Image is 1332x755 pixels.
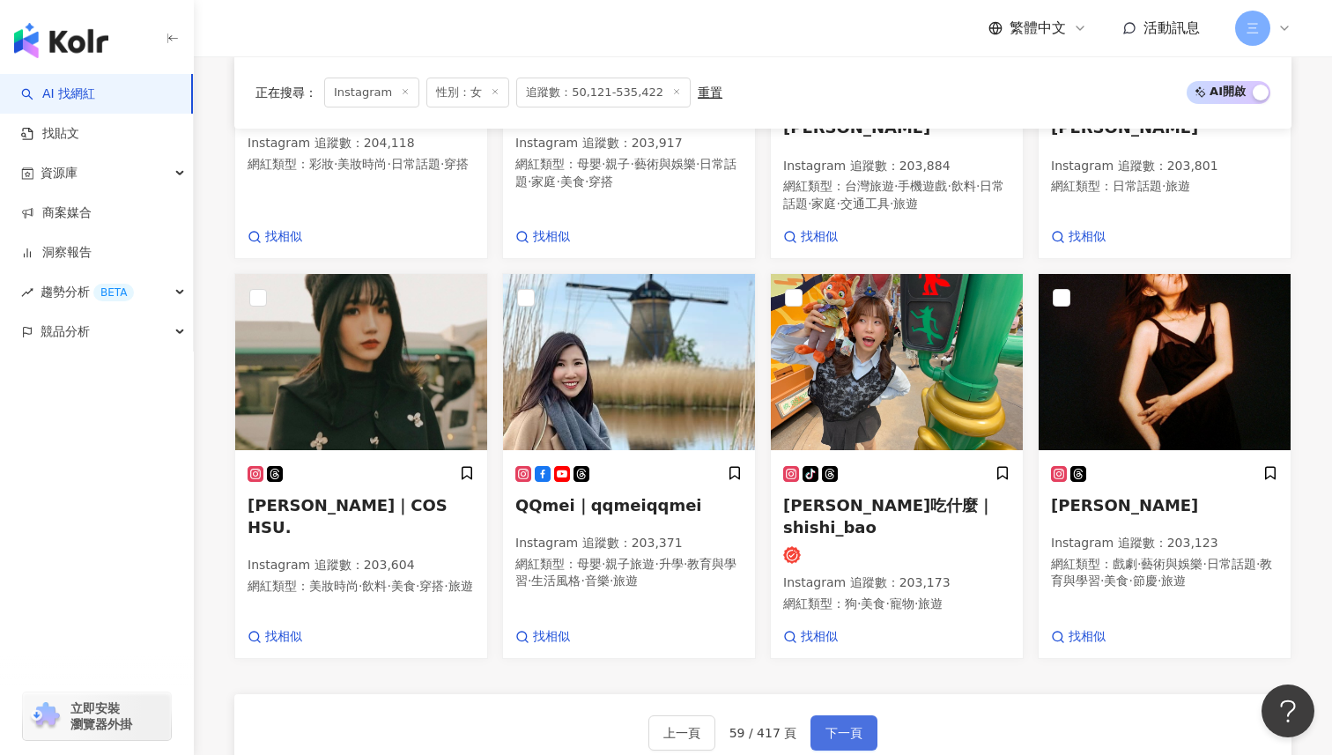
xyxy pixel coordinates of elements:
a: 找相似 [515,228,570,246]
a: searchAI 找網紅 [21,85,95,103]
span: 交通工具 [840,196,890,211]
span: 旅遊 [1161,574,1186,588]
span: · [602,157,605,171]
a: KOL Avatar[PERSON_NAME]｜COS HSU.Instagram 追蹤數：203,604網紅類型：美妝時尚·飲料·美食·穿搭·旅遊找相似 [234,273,488,659]
span: 狗 [845,596,857,611]
span: 穿搭 [588,174,613,189]
span: 找相似 [533,228,570,246]
span: 找相似 [265,628,302,646]
span: 手機遊戲 [898,179,947,193]
span: 藝術與娛樂 [1141,557,1202,571]
span: 旅遊 [1165,179,1190,193]
span: · [602,557,605,571]
p: 網紅類型 ： [248,578,475,596]
span: 旅遊 [613,574,638,588]
span: 穿搭 [444,157,469,171]
p: Instagram 追蹤數 ： 203,371 [515,535,743,552]
span: 藝術與娛樂 [634,157,696,171]
p: Instagram 追蹤數 ： 203,604 [248,557,475,574]
span: 下一頁 [825,726,862,740]
span: · [610,574,613,588]
span: 旅遊 [893,196,918,211]
span: 找相似 [1069,228,1106,246]
span: 戲劇 [1113,557,1137,571]
a: 找相似 [515,628,570,646]
p: 網紅類型 ： [1051,556,1278,590]
p: Instagram 追蹤數 ： 203,173 [783,574,1010,592]
img: KOL Avatar [503,274,755,450]
span: · [914,596,918,611]
span: 活動訊息 [1143,19,1200,36]
span: · [444,579,448,593]
span: 飲料 [362,579,387,593]
span: 性別：女 [426,78,509,107]
p: Instagram 追蹤數 ： 203,884 [783,158,1010,175]
div: 重置 [698,85,722,100]
span: · [890,196,893,211]
span: · [359,579,362,593]
span: · [808,196,811,211]
span: 台灣旅遊 [845,179,894,193]
span: · [1128,574,1132,588]
span: 找相似 [265,228,302,246]
span: 升學 [659,557,684,571]
span: 找相似 [1069,628,1106,646]
span: 旅遊 [448,579,473,593]
p: Instagram 追蹤數 ： 203,123 [1051,535,1278,552]
a: KOL Avatar[PERSON_NAME]吃什麼｜shishi_baoInstagram 追蹤數：203,173網紅類型：狗·美食·寵物·旅遊找相似 [770,273,1024,659]
button: 下一頁 [810,715,877,751]
div: BETA [93,284,134,301]
span: 資源庫 [41,153,78,193]
img: KOL Avatar [235,274,487,450]
p: 網紅類型 ： [515,156,743,190]
span: 美食 [1104,574,1128,588]
span: 飲料 [951,179,976,193]
span: 家庭 [531,174,556,189]
span: 追蹤數：50,121-535,422 [516,78,691,107]
span: 正在搜尋 ： [255,85,317,100]
span: 節慶 [1133,574,1158,588]
a: 找相似 [1051,628,1106,646]
span: 立即安裝 瀏覽器外掛 [70,700,132,732]
img: logo [14,23,108,58]
p: Instagram 追蹤數 ： 203,917 [515,135,743,152]
span: 穿搭 [419,579,444,593]
p: 網紅類型 ： [783,178,1010,212]
span: 繁體中文 [1010,19,1066,38]
span: · [528,574,531,588]
span: 母嬰 [577,157,602,171]
a: 找相似 [248,228,302,246]
span: 美食 [391,579,416,593]
span: 旅遊 [918,596,943,611]
span: · [1100,574,1104,588]
span: 日常話題 [783,179,1004,211]
img: chrome extension [28,702,63,730]
span: 寵物 [890,596,914,611]
span: · [836,196,840,211]
a: 找貼文 [21,125,79,143]
span: 競品分析 [41,312,90,352]
a: 找相似 [1051,228,1106,246]
span: · [1137,557,1141,571]
img: KOL Avatar [1039,274,1291,450]
span: · [947,179,951,193]
span: · [416,579,419,593]
span: 找相似 [801,628,838,646]
span: 音樂 [585,574,610,588]
a: KOL Avatar[PERSON_NAME]Instagram 追蹤數：203,123網紅類型：戲劇·藝術與娛樂·日常話題·教育與學習·美食·節慶·旅遊找相似 [1038,273,1291,659]
span: · [440,157,444,171]
span: 美妝時尚 [309,579,359,593]
a: 洞察報告 [21,244,92,262]
span: 三 [1247,19,1259,38]
span: [PERSON_NAME]吃什麼｜shishi_bao [783,496,994,537]
span: [PERSON_NAME] [1051,496,1198,514]
span: · [528,174,531,189]
span: 美食 [861,596,885,611]
span: 美妝時尚 [337,157,387,171]
span: 找相似 [801,228,838,246]
iframe: Help Scout Beacon - Open [1262,685,1314,737]
p: Instagram 追蹤數 ： 204,118 [248,135,475,152]
p: 網紅類型 ： [515,556,743,590]
a: KOL AvatarQQmei｜qqmeiqqmeiInstagram 追蹤數：203,371網紅類型：母嬰·親子旅遊·升學·教育與學習·生活風格·音樂·旅遊找相似 [502,273,756,659]
span: · [387,579,390,593]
